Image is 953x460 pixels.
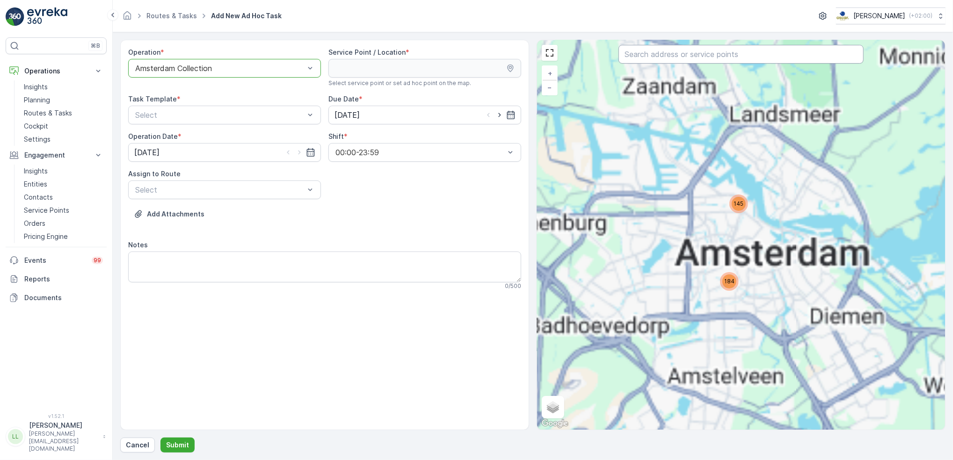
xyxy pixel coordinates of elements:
[24,151,88,160] p: Engagement
[128,95,177,103] label: Task Template
[146,12,197,20] a: Routes & Tasks
[543,80,557,94] a: Zoom Out
[27,7,67,26] img: logo_light-DOdMpM7g.png
[328,48,406,56] label: Service Point / Location
[135,184,305,195] p: Select
[24,219,45,228] p: Orders
[20,107,107,120] a: Routes & Tasks
[20,133,107,146] a: Settings
[24,274,103,284] p: Reports
[6,7,24,26] img: logo
[128,143,321,162] input: dd/mm/yyyy
[20,120,107,133] a: Cockpit
[24,95,50,105] p: Planning
[24,206,69,215] p: Service Points
[539,417,570,430] img: Google
[128,241,148,249] label: Notes
[128,207,210,222] button: Upload File
[128,48,160,56] label: Operation
[24,135,51,144] p: Settings
[147,209,204,219] p: Add Attachments
[328,79,471,87] span: Select service point or set ad hoc point on the map.
[729,194,748,213] div: 145
[24,166,48,176] p: Insights
[543,46,557,60] a: View Fullscreen
[29,421,98,430] p: [PERSON_NAME]
[24,82,48,92] p: Insights
[160,438,195,453] button: Submit
[20,178,107,191] a: Entities
[24,256,86,265] p: Events
[20,217,107,230] a: Orders
[24,193,53,202] p: Contacts
[543,397,563,417] a: Layers
[135,109,305,121] p: Select
[122,14,132,22] a: Homepage
[20,191,107,204] a: Contacts
[24,232,68,241] p: Pricing Engine
[8,429,23,444] div: LL
[209,11,284,21] span: Add New Ad Hoc Task
[91,42,100,50] p: ⌘B
[720,272,739,291] div: 184
[20,230,107,243] a: Pricing Engine
[836,11,850,21] img: basis-logo_rgb2x.png
[29,430,98,453] p: [PERSON_NAME][EMAIL_ADDRESS][DOMAIN_NAME]
[6,251,107,270] a: Events99
[6,62,107,80] button: Operations
[328,132,344,140] label: Shift
[539,417,570,430] a: Open this area in Google Maps (opens a new window)
[853,11,905,21] p: [PERSON_NAME]
[505,282,521,290] p: 0 / 500
[548,83,553,91] span: −
[734,200,744,207] span: 145
[328,95,359,103] label: Due Date
[548,69,552,77] span: +
[20,93,107,107] a: Planning
[6,288,107,307] a: Documents
[166,440,189,450] p: Submit
[836,7,946,24] button: [PERSON_NAME](+02:00)
[24,293,103,302] p: Documents
[6,146,107,165] button: Engagement
[128,132,178,140] label: Operation Date
[128,170,181,178] label: Assign to Route
[543,66,557,80] a: Zoom In
[20,165,107,178] a: Insights
[120,438,155,453] button: Cancel
[6,270,107,288] a: Reports
[24,66,88,76] p: Operations
[24,180,47,189] p: Entities
[94,257,101,264] p: 99
[6,421,107,453] button: LL[PERSON_NAME][PERSON_NAME][EMAIL_ADDRESS][DOMAIN_NAME]
[20,204,107,217] a: Service Points
[20,80,107,93] a: Insights
[909,12,932,20] p: ( +02:00 )
[6,413,107,419] span: v 1.52.1
[126,440,149,450] p: Cancel
[328,106,521,124] input: dd/mm/yyyy
[24,108,72,118] p: Routes & Tasks
[724,278,735,285] span: 184
[618,45,863,64] input: Search address or service points
[24,122,48,131] p: Cockpit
